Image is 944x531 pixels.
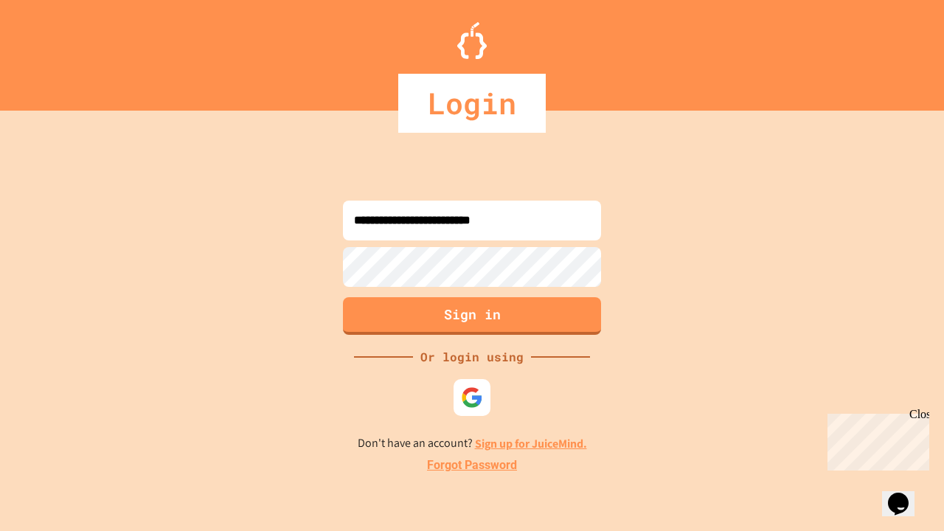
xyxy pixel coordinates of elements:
img: Logo.svg [457,22,487,59]
iframe: chat widget [882,472,929,516]
div: Or login using [413,348,531,366]
div: Login [398,74,546,133]
button: Sign in [343,297,601,335]
div: Chat with us now!Close [6,6,102,94]
p: Don't have an account? [358,434,587,453]
img: google-icon.svg [461,386,483,409]
a: Forgot Password [427,457,517,474]
iframe: chat widget [822,408,929,471]
a: Sign up for JuiceMind. [475,436,587,451]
